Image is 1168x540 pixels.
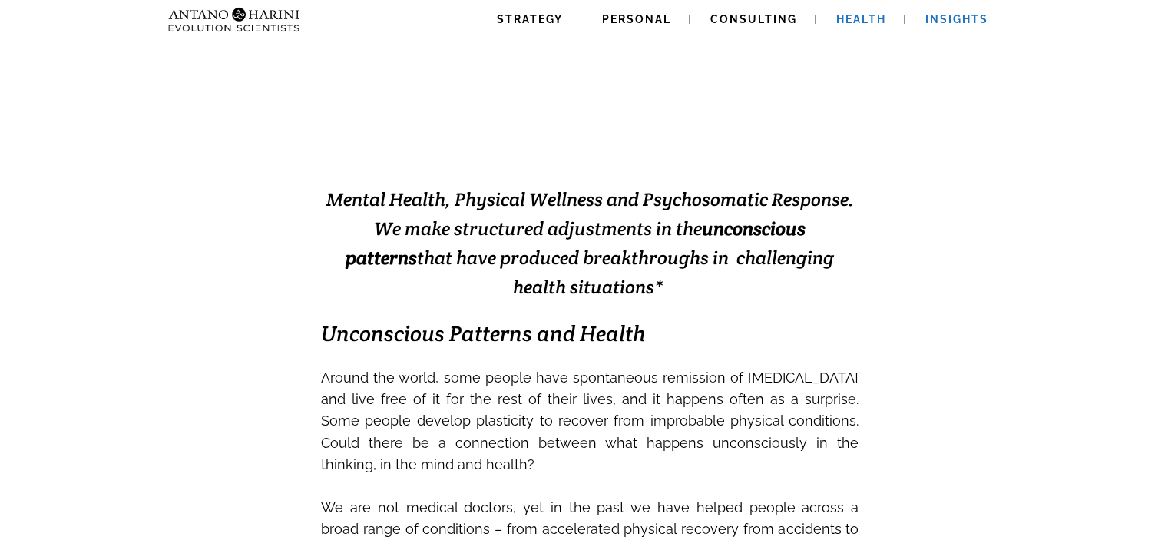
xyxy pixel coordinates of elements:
strong: patterns [346,246,417,270]
span: Personal [602,13,671,25]
strong: unconscious [702,217,806,240]
span: Consulting [710,13,797,25]
span: Around the world, some people have spontaneous remission of [MEDICAL_DATA] and live free of it fo... [321,369,859,472]
span: Mental Health, Physical Wellness and Psychosomatic Response. We make structured adjustments in th... [326,187,854,299]
em: Unconscious Patterns and Health [321,320,646,347]
span: Solving Impossible Situations [405,77,774,153]
span: Health [836,13,886,25]
span: Strategy [497,13,563,25]
span: Insights [925,13,988,25]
